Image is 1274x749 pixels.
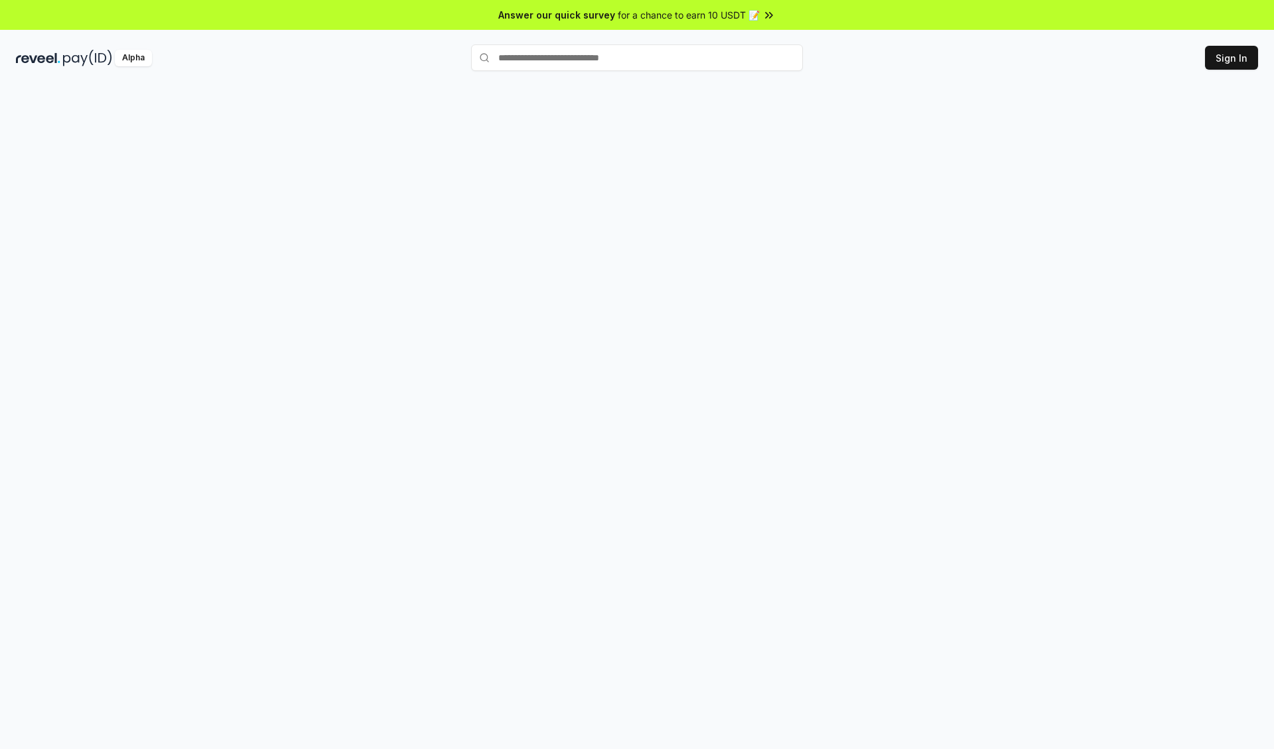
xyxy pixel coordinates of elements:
div: Alpha [115,50,152,66]
span: Answer our quick survey [498,8,615,22]
button: Sign In [1205,46,1258,70]
span: for a chance to earn 10 USDT 📝 [618,8,760,22]
img: pay_id [63,50,112,66]
img: reveel_dark [16,50,60,66]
